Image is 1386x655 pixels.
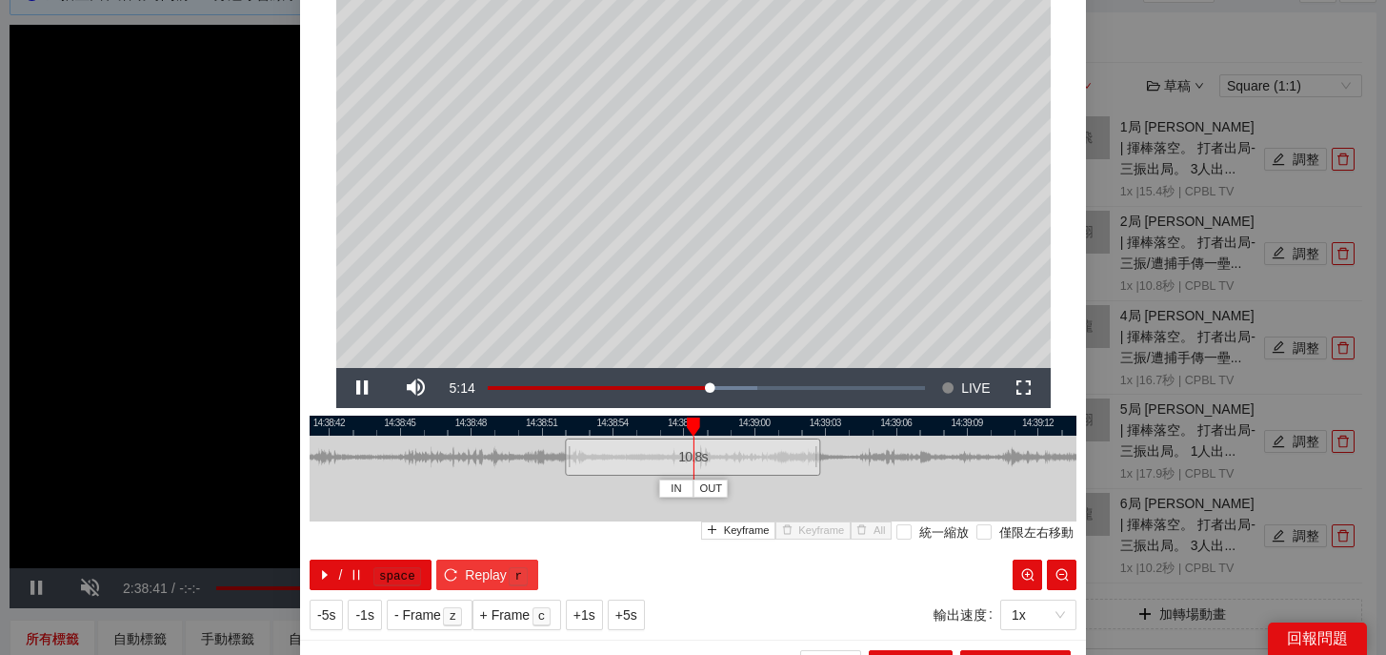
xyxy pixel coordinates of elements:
span: 僅限左右移動 [992,524,1081,543]
button: Pause [336,368,390,408]
span: IN [671,481,681,498]
div: 回報問題 [1268,623,1367,655]
span: 1x [1012,601,1065,629]
button: caret-right/pausespace [310,560,432,590]
span: pause [350,568,363,583]
span: OUT [699,481,722,498]
button: - Framez [387,600,472,630]
button: -5s [310,600,343,630]
button: reloadReplayr [436,560,538,590]
button: -1s [348,600,381,630]
button: deleteKeyframe [775,522,851,540]
button: OUT [693,480,728,498]
button: +5s [608,600,645,630]
span: zoom-in [1021,568,1034,583]
button: IN [659,480,693,498]
button: +1s [566,600,603,630]
button: zoom-in [1013,560,1042,590]
span: reload [444,568,457,583]
kbd: r [509,567,528,586]
button: zoom-out [1047,560,1076,590]
label: 輸出速度 [934,600,1000,630]
span: zoom-out [1055,568,1069,583]
button: Mute [390,368,443,408]
kbd: z [443,607,462,626]
div: Progress Bar [488,386,926,390]
span: + Frame [480,604,531,625]
span: caret-right [318,568,331,583]
span: 5:14 [450,380,475,396]
button: Fullscreen [997,368,1051,408]
button: plusKeyframe [701,522,776,540]
span: -5s [317,604,335,625]
span: -1s [355,604,373,625]
button: Seek to live, currently behind live [934,368,996,408]
span: plus [707,524,717,537]
span: 統一縮放 [912,524,976,543]
kbd: c [532,607,552,626]
button: deleteAll [851,522,892,540]
span: LIVE [961,368,990,408]
span: Replay [465,564,507,585]
span: Keyframe [724,522,770,540]
span: +1s [573,604,595,625]
kbd: space [373,567,421,586]
span: +5s [615,604,637,625]
button: + Framec [472,600,561,630]
span: / [339,564,343,585]
span: - Frame [394,604,441,625]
